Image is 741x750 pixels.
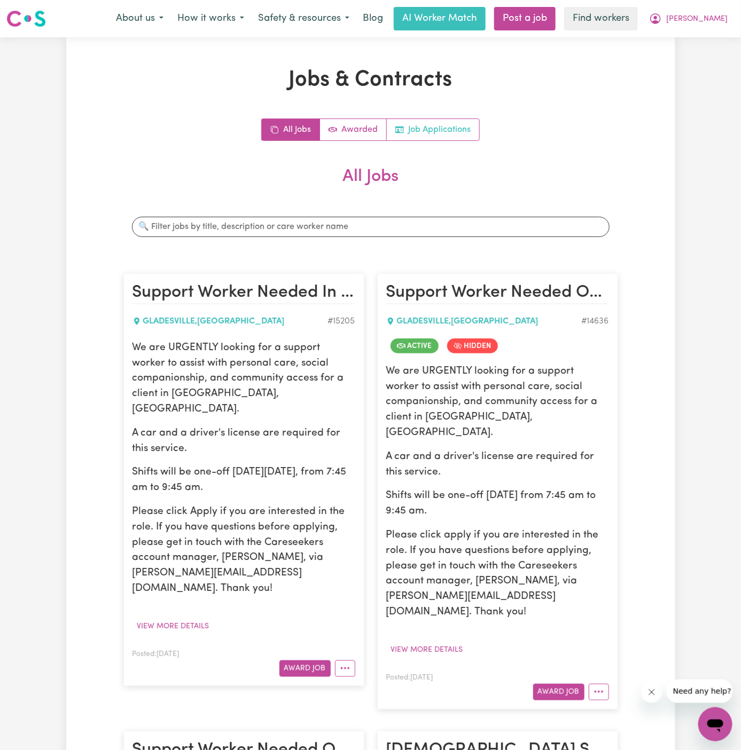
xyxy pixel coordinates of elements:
[132,217,610,237] input: 🔍 Filter jobs by title, description or care worker name
[582,315,609,328] div: Job ID #14636
[6,6,46,31] a: Careseekers logo
[356,7,389,30] a: Blog
[494,7,556,30] a: Post a job
[386,315,582,328] div: GLADESVILLE , [GEOGRAPHIC_DATA]
[251,7,356,30] button: Safety & resources
[386,364,609,441] p: We are URGENTLY looking for a support worker to assist with personal care, social companionship, ...
[328,315,355,328] div: Job ID #15205
[387,119,479,140] a: Job applications
[386,642,468,658] button: View more details
[589,684,609,700] button: More options
[533,684,584,700] button: Award Job
[386,528,609,620] p: Please click apply if you are interested in the role. If you have questions before applying, plea...
[386,674,433,681] span: Posted: [DATE]
[123,167,618,204] h2: All Jobs
[123,67,618,93] h1: Jobs & Contracts
[698,707,732,741] iframe: Button to launch messaging window
[320,119,387,140] a: Active jobs
[132,315,328,328] div: GLADESVILLE , [GEOGRAPHIC_DATA]
[279,660,331,677] button: Award Job
[642,7,735,30] button: My Account
[170,7,251,30] button: How it works
[641,682,662,703] iframe: Close message
[335,660,355,677] button: More options
[132,651,180,658] span: Posted: [DATE]
[666,13,728,25] span: [PERSON_NAME]
[386,488,609,519] p: Shifts will be one-off [DATE] from 7:45 am to 9:45 am.
[394,7,486,30] a: AI Worker Match
[447,338,498,353] span: Job is hidden
[667,680,732,703] iframe: Message from company
[132,618,214,635] button: View more details
[132,341,355,417] p: We are URGENTLY looking for a support worker to assist with personal care, social companionship, ...
[109,7,170,30] button: About us
[132,426,355,457] p: A car and a driver's license are required for this service.
[391,338,439,353] span: Job is active
[262,119,320,140] a: All jobs
[132,465,355,496] p: Shifts will be one-off [DATE][DATE], from 7:45 am to 9:45 am.
[132,282,355,304] h2: Support Worker Needed In Gladesville, NSW
[564,7,638,30] a: Find workers
[6,9,46,28] img: Careseekers logo
[386,449,609,480] p: A car and a driver's license are required for this service.
[386,282,609,304] h2: Support Worker Needed ONE OFF In Gladesville, NSW
[132,504,355,597] p: Please click Apply if you are interested in the role. If you have questions before applying, plea...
